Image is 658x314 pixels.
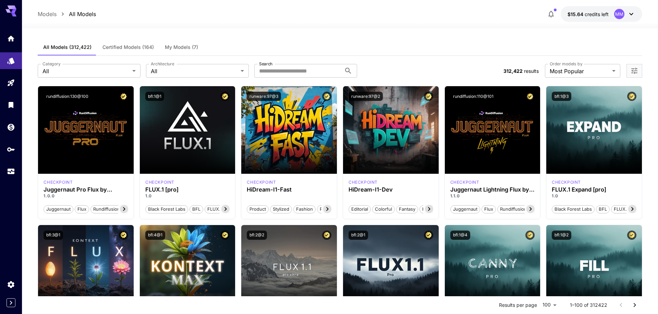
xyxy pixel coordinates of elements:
span: All [42,67,130,75]
button: Certified Model – Vetted for best performance and includes a commercial license. [220,231,230,240]
button: BFL [190,205,203,213]
button: Open more filters [630,67,638,75]
button: BFL [596,205,610,213]
span: High Detail [420,206,448,213]
span: Most Popular [550,67,609,75]
span: 312,422 [503,68,523,74]
p: checkpoint [247,179,276,185]
span: All [151,67,238,75]
button: Certified Model – Vetted for best performance and includes a commercial license. [525,231,535,240]
p: 1.1.0 [450,193,535,199]
span: All Models (312,422) [43,44,92,50]
button: bfl:2@2 [247,231,267,240]
div: $15.6419 [568,11,609,18]
label: Search [259,61,272,67]
button: Black Forest Labs [552,205,595,213]
span: My Models (7) [165,44,198,50]
div: FLUX.1 D [44,179,73,185]
span: $15.64 [568,11,585,17]
div: Settings [7,280,15,289]
nav: breadcrumb [38,10,96,18]
button: Stylized [270,205,292,213]
div: 100 [540,300,559,310]
span: flux [75,206,89,213]
span: BFL [596,206,609,213]
label: Order models by [550,61,582,67]
span: BFL [190,206,203,213]
button: Go to next page [628,298,642,312]
span: rundiffusion [498,206,529,213]
button: High Detail [419,205,448,213]
button: Certified Model – Vetted for best performance and includes a commercial license. [220,92,230,101]
button: rundiffusion [497,205,529,213]
span: juggernaut [451,206,480,213]
span: Fashion [294,206,315,213]
label: Category [42,61,61,67]
span: FLUX.1 [pro] [205,206,236,213]
button: Certified Model – Vetted for best performance and includes a commercial license. [119,92,128,101]
button: juggernaut [44,205,73,213]
span: Colorful [373,206,394,213]
button: rundiffusion:110@101 [450,92,496,101]
p: checkpoint [552,179,581,185]
span: Editorial [349,206,370,213]
button: bfl:2@1 [349,231,368,240]
div: HiDream Fast [247,179,276,185]
button: runware:97@2 [349,92,383,101]
button: flux [482,205,496,213]
button: Certified Model – Vetted for best performance and includes a commercial license. [424,231,433,240]
button: Certified Model – Vetted for best performance and includes a commercial license. [525,92,535,101]
button: rundiffusion:130@100 [44,92,91,101]
button: Product [247,205,269,213]
div: Home [7,34,15,43]
div: API Keys [7,145,15,154]
span: Stylized [270,206,292,213]
h3: FLUX.1 Expand [pro] [552,186,636,193]
p: Models [38,10,57,18]
h3: FLUX.1 [pro] [145,186,230,193]
span: Certified Models (164) [102,44,154,50]
button: Fantasy [396,205,418,213]
button: Colorful [372,205,395,213]
div: HiDream Dev [349,179,378,185]
span: Fantasy [397,206,418,213]
button: bfl:1@2 [552,231,571,240]
button: bfl:1@1 [145,92,164,101]
div: Models [7,54,15,63]
span: Product [247,206,268,213]
button: rundiffusion [90,205,123,213]
p: checkpoint [450,179,479,185]
div: Playground [7,79,15,87]
button: bfl:1@4 [450,231,470,240]
button: bfl:4@1 [145,231,165,240]
p: checkpoint [44,179,73,185]
div: fluxpro [145,179,174,185]
p: 1.0 [552,193,636,199]
span: results [524,68,539,74]
span: Black Forest Labs [552,206,594,213]
span: credits left [585,11,609,17]
button: Certified Model – Vetted for best performance and includes a commercial license. [627,92,636,101]
button: Expand sidebar [7,298,15,307]
h3: HiDream-I1-Fast [247,186,331,193]
div: MM [614,9,624,19]
button: bfl:3@1 [44,231,63,240]
span: Black Forest Labs [146,206,188,213]
p: checkpoint [349,179,378,185]
button: Editorial [349,205,371,213]
div: Usage [7,167,15,176]
button: Certified Model – Vetted for best performance and includes a commercial license. [119,231,128,240]
div: Library [7,101,15,109]
div: Wallet [7,123,15,131]
p: checkpoint [145,179,174,185]
button: Black Forest Labs [145,205,188,213]
span: juggernaut [44,206,73,213]
h3: Juggernaut Lightning Flux by RunDiffusion [450,186,535,193]
button: Certified Model – Vetted for best performance and includes a commercial license. [322,231,331,240]
button: Certified Model – Vetted for best performance and includes a commercial license. [627,231,636,240]
button: FLUX.1 [pro] [205,205,236,213]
